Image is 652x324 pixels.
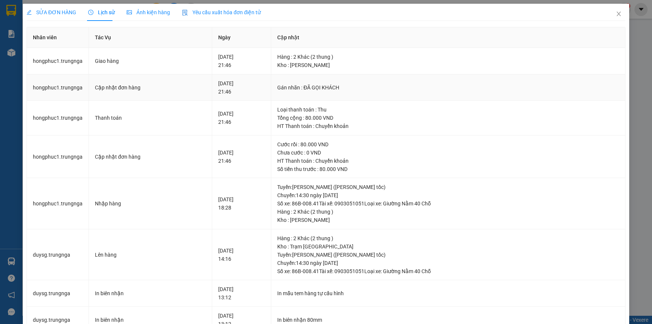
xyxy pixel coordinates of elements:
[277,61,619,69] div: Kho : [PERSON_NAME]
[27,9,76,15] span: SỬA ĐƠN HÀNG
[95,316,206,324] div: In biên nhận
[277,114,619,122] div: Tổng cộng : 80.000 VND
[277,165,619,173] div: Số tiền thu trước : 80.000 VND
[27,229,89,281] td: duysg.trungnga
[95,83,206,92] div: Cập nhật đơn hàng
[277,208,619,216] div: Hàng : 2 Khác (2 thung )
[271,27,625,48] th: Cập nhật
[27,101,89,135] td: hongphuc1.trungnga
[218,195,265,212] div: [DATE] 18:28
[277,242,619,251] div: Kho : Trạm [GEOGRAPHIC_DATA]
[212,27,271,48] th: Ngày
[218,247,265,263] div: [DATE] 14:16
[277,122,619,130] div: HT Thanh toán : Chuyển khoản
[277,140,619,149] div: Cước rồi : 80.000 VND
[95,114,206,122] div: Thanh toán
[95,251,206,259] div: Lên hàng
[95,289,206,297] div: In biên nhận
[27,74,89,101] td: hongphuc1.trungnga
[277,251,619,275] div: Tuyến : [PERSON_NAME] ([PERSON_NAME] tốc) Chuyến: 14:30 ngày [DATE] Số xe: 86B-008.41 Tài xế: 090...
[277,83,619,92] div: Gán nhãn : ĐÃ GỌI KHÁCH
[277,157,619,165] div: HT Thanh toán : Chuyển khoản
[277,183,619,208] div: Tuyến : [PERSON_NAME] ([PERSON_NAME] tốc) Chuyến: 14:30 ngày [DATE] Số xe: 86B-008.41 Tài xế: 090...
[277,289,619,297] div: In mẫu tem hàng tự cấu hình
[88,9,115,15] span: Lịch sử
[95,57,206,65] div: Giao hàng
[88,10,93,15] span: clock-circle
[277,106,619,114] div: Loại thanh toán : Thu
[218,149,265,165] div: [DATE] 21:46
[277,149,619,157] div: Chưa cước : 0 VND
[27,48,89,74] td: hongphuc1.trungnga
[27,135,89,178] td: hongphuc1.trungnga
[27,27,89,48] th: Nhân viên
[127,10,132,15] span: picture
[277,216,619,224] div: Kho : [PERSON_NAME]
[95,199,206,208] div: Nhập hàng
[218,79,265,96] div: [DATE] 21:46
[27,10,32,15] span: edit
[277,316,619,324] div: In biên nhận 80mm
[218,285,265,302] div: [DATE] 13:12
[182,10,188,16] img: icon
[95,153,206,161] div: Cập nhật đơn hàng
[89,27,212,48] th: Tác Vụ
[616,11,622,17] span: close
[218,110,265,126] div: [DATE] 21:46
[277,234,619,242] div: Hàng : 2 Khác (2 thung )
[27,280,89,307] td: duysg.trungnga
[27,178,89,229] td: hongphuc1.trungnga
[182,9,261,15] span: Yêu cầu xuất hóa đơn điện tử
[277,53,619,61] div: Hàng : 2 Khác (2 thung )
[218,53,265,69] div: [DATE] 21:46
[127,9,170,15] span: Ảnh kiện hàng
[608,4,629,25] button: Close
